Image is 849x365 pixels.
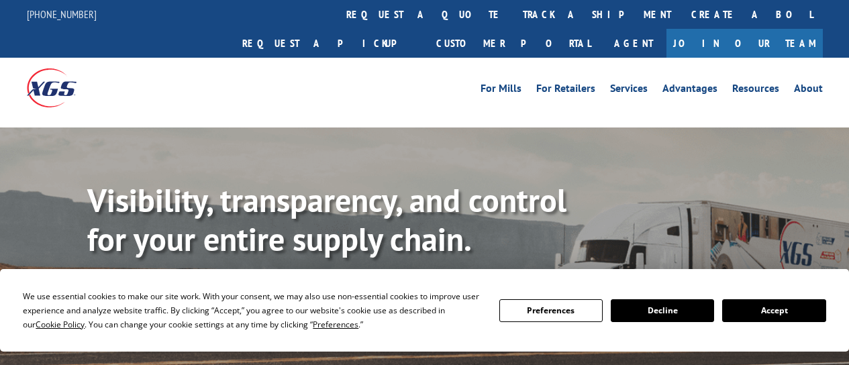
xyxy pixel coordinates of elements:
[536,83,595,98] a: For Retailers
[662,83,717,98] a: Advantages
[313,319,358,330] span: Preferences
[732,83,779,98] a: Resources
[232,29,426,58] a: Request a pickup
[722,299,826,322] button: Accept
[666,29,823,58] a: Join Our Team
[27,7,97,21] a: [PHONE_NUMBER]
[794,83,823,98] a: About
[426,29,601,58] a: Customer Portal
[23,289,483,331] div: We use essential cookies to make our site work. With your consent, we may also use non-essential ...
[601,29,666,58] a: Agent
[611,299,714,322] button: Decline
[87,179,566,260] b: Visibility, transparency, and control for your entire supply chain.
[610,83,648,98] a: Services
[481,83,521,98] a: For Mills
[499,299,603,322] button: Preferences
[36,319,85,330] span: Cookie Policy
